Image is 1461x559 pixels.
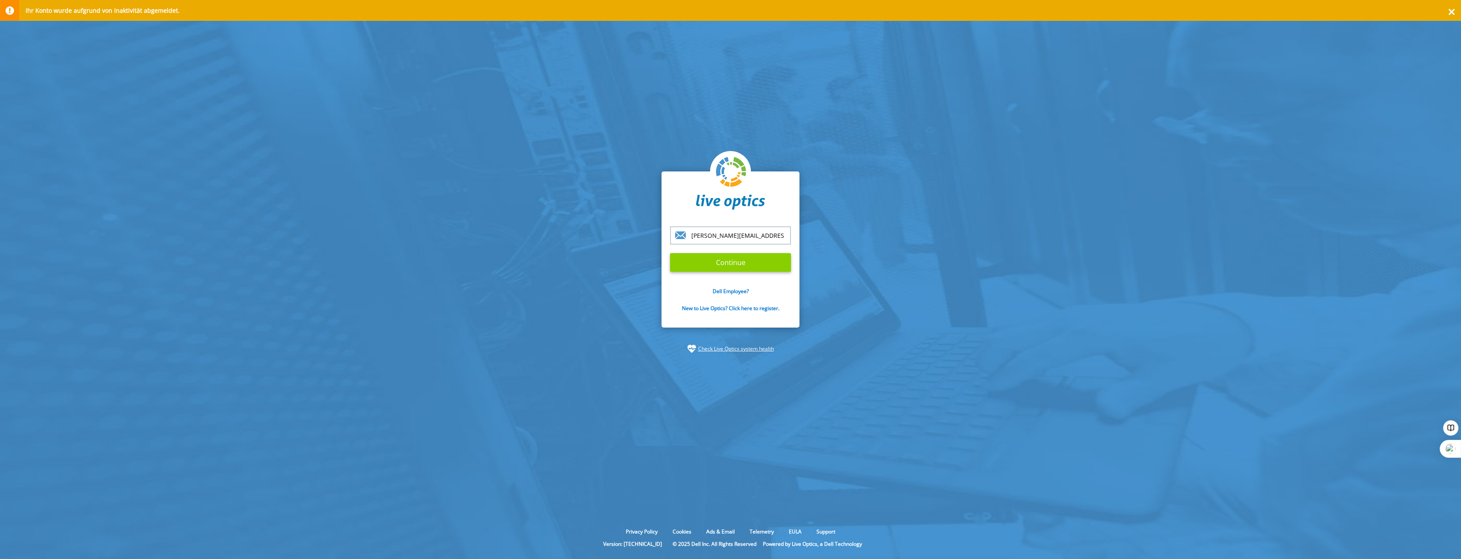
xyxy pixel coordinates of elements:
[666,528,698,535] a: Cookies
[682,305,779,312] a: New to Live Optics? Click here to register.
[688,345,696,353] img: status-check-icon.svg
[782,528,808,535] a: EULA
[743,528,780,535] a: Telemetry
[668,540,761,548] li: © 2025 Dell Inc. All Rights Reserved
[810,528,842,535] a: Support
[716,157,747,188] img: liveoptics-logo.svg
[700,528,741,535] a: Ads & Email
[696,194,765,210] img: liveoptics-word.svg
[698,345,774,353] a: Check Live Optics system health
[763,540,862,548] li: Powered by Live Optics, a Dell Technology
[670,226,791,245] input: email@address.com
[619,528,664,535] a: Privacy Policy
[713,288,749,295] a: Dell Employee?
[670,253,791,272] input: Continue
[599,540,666,548] li: Version: [TECHNICAL_ID]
